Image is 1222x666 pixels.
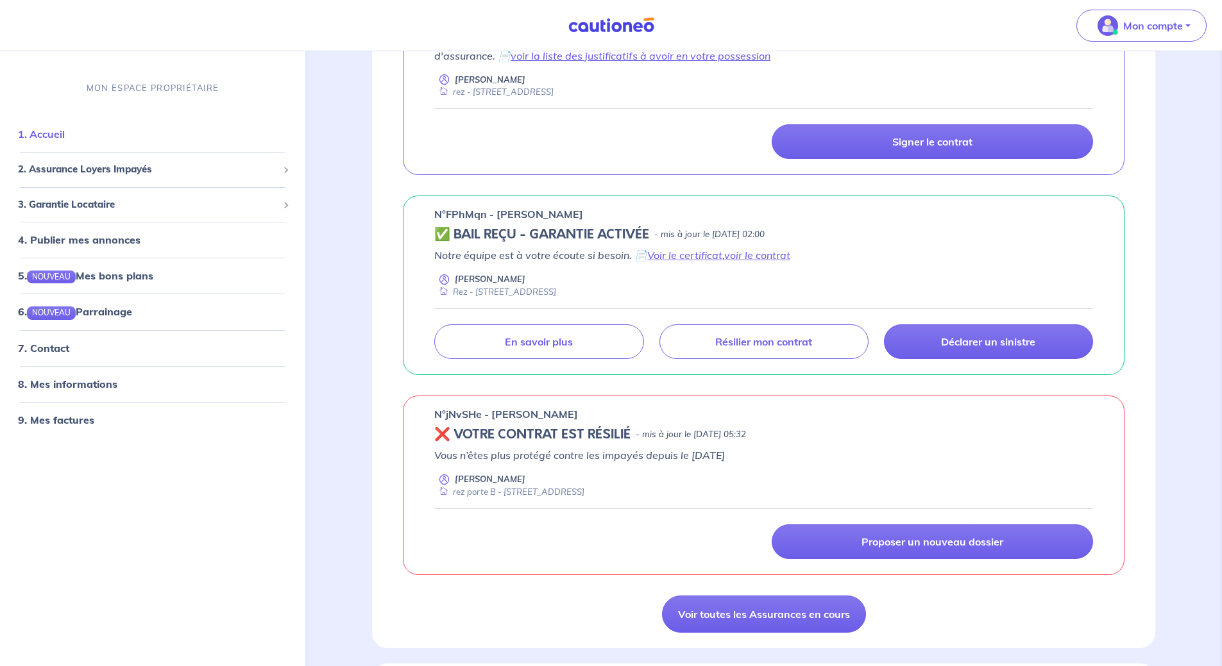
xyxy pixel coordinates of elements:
[941,335,1035,348] p: Déclarer un sinistre
[884,324,1093,359] a: Déclarer un sinistre
[434,324,643,359] a: En savoir plus
[18,269,153,282] a: 5.NOUVEAUMes bons plans
[724,249,790,262] a: voir le contrat
[892,135,972,148] p: Signer le contrat
[434,227,649,242] h5: ✅ BAIL REÇU - GARANTIE ACTIVÉE
[5,157,300,182] div: 2. Assurance Loyers Impayés
[18,305,132,318] a: 6.NOUVEAUParrainage
[18,233,140,246] a: 4. Publier mes annonces
[18,413,94,426] a: 9. Mes factures
[434,206,583,222] p: n°FPhMqn - [PERSON_NAME]
[861,535,1003,548] p: Proposer un nouveau dossier
[455,473,525,485] p: [PERSON_NAME]
[715,335,812,348] p: Résilier mon contrat
[434,86,554,98] div: rez - [STREET_ADDRESS]
[5,370,300,396] div: 8. Mes informations
[772,524,1093,559] a: Proposer un nouveau dossier
[1098,15,1118,36] img: illu_account_valid_menu.svg
[455,273,525,285] p: [PERSON_NAME]
[1076,10,1207,42] button: illu_account_valid_menu.svgMon compte
[434,286,556,298] div: Rez - [STREET_ADDRESS]
[636,428,746,441] p: - mis à jour le [DATE] 05:32
[434,427,1093,442] div: state: REVOKED, Context: NEW,MAYBE-CERTIFICATE,ALONE,LESSOR-DOCUMENTS
[5,121,300,147] div: 1. Accueil
[434,447,1093,463] p: Vous n’êtes plus protégé contre les impayés depuis le [DATE]
[659,324,869,359] a: Résilier mon contrat
[18,162,278,177] span: 2. Assurance Loyers Impayés
[434,427,631,442] h5: ❌ VOTRE CONTRAT EST RÉSILIÉ
[87,82,219,94] p: MON ESPACE PROPRIÉTAIRE
[5,335,300,360] div: 7. Contact
[772,124,1093,159] a: Signer le contrat
[18,377,117,390] a: 8. Mes informations
[5,192,300,217] div: 3. Garantie Locataire
[455,74,525,86] p: [PERSON_NAME]
[434,406,578,422] p: n°jNvSHe - [PERSON_NAME]
[5,406,300,432] div: 9. Mes factures
[647,249,722,262] a: Voir le certificat
[511,49,770,62] a: voir la liste des justificatifs à avoir en votre possession
[1123,18,1183,33] p: Mon compte
[5,299,300,324] div: 6.NOUVEAUParrainage
[662,595,866,633] a: Voir toutes les Assurances en cours
[18,341,69,354] a: 7. Contact
[434,227,1093,242] div: state: CONTRACT-VALIDATED, Context: NEW,MAYBE-CERTIFICATE,ALONE,LESSOR-DOCUMENTS
[434,486,584,498] div: rez porte B - [STREET_ADDRESS]
[18,128,65,140] a: 1. Accueil
[5,263,300,288] div: 5.NOUVEAUMes bons plans
[5,227,300,253] div: 4. Publier mes annonces
[654,228,765,241] p: - mis à jour le [DATE] 02:00
[505,335,573,348] p: En savoir plus
[563,17,659,33] img: Cautioneo
[18,197,278,212] span: 3. Garantie Locataire
[434,247,1093,263] p: Notre équipe est à votre écoute si besoin. 📄 ,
